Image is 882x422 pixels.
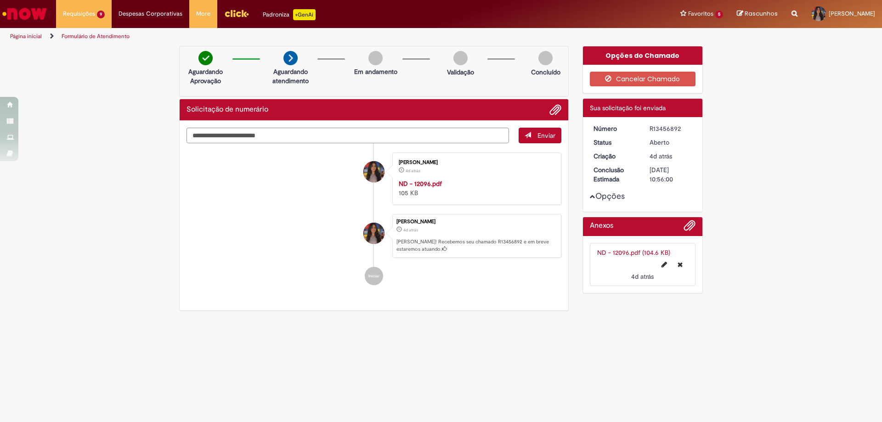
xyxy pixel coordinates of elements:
div: Opções do Chamado [583,46,703,65]
p: Concluído [531,68,560,77]
p: Em andamento [354,67,397,76]
span: More [196,9,210,18]
textarea: Digite sua mensagem aqui... [187,128,509,143]
button: Adicionar anexos [684,219,695,236]
dt: Conclusão Estimada [587,165,643,184]
time: 28/08/2025 10:55:56 [403,227,418,233]
p: Aguardando Aprovação [183,67,228,85]
h2: Anexos [590,222,613,230]
p: +GenAi [293,9,316,20]
a: Página inicial [10,33,42,40]
img: check-circle-green.png [198,51,213,65]
p: Validação [447,68,474,77]
div: [PERSON_NAME] [396,219,556,225]
li: Samantha Fernanda Malaquias Fontana [187,214,561,258]
button: Excluir ND - 12096.pdf [672,257,688,272]
img: img-circle-grey.png [368,51,383,65]
time: 28/08/2025 10:55:36 [406,168,420,174]
button: Editar nome de arquivo ND - 12096.pdf [656,257,673,272]
img: ServiceNow [1,5,48,23]
button: Cancelar Chamado [590,72,696,86]
button: Adicionar anexos [549,104,561,116]
div: R13456892 [650,124,692,133]
img: click_logo_yellow_360x200.png [224,6,249,20]
div: 28/08/2025 10:55:56 [650,152,692,161]
img: arrow-next.png [283,51,298,65]
img: img-circle-grey.png [538,51,553,65]
span: Despesas Corporativas [119,9,182,18]
div: [DATE] 10:56:00 [650,165,692,184]
p: Aguardando atendimento [268,67,313,85]
ul: Trilhas de página [7,28,581,45]
span: Rascunhos [745,9,778,18]
dt: Número [587,124,643,133]
a: ND - 12096.pdf [399,180,442,188]
span: Enviar [537,131,555,140]
a: ND - 12096.pdf (104.6 KB) [597,248,670,257]
p: [PERSON_NAME]! Recebemos seu chamado R13456892 e em breve estaremos atuando. [396,238,556,253]
dt: Status [587,138,643,147]
a: Rascunhos [737,10,778,18]
span: Favoritos [688,9,713,18]
span: 9 [97,11,105,18]
span: 4d atrás [650,152,672,160]
time: 28/08/2025 10:55:56 [650,152,672,160]
dt: Criação [587,152,643,161]
div: Samantha Fernanda Malaquias Fontana [363,223,384,244]
div: 105 KB [399,179,552,197]
a: Formulário de Atendimento [62,33,130,40]
span: Sua solicitação foi enviada [590,104,666,112]
img: img-circle-grey.png [453,51,468,65]
div: Aberto [650,138,692,147]
div: Padroniza [263,9,316,20]
span: Requisições [63,9,95,18]
button: Enviar [519,128,561,143]
ul: Histórico de tíquete [187,143,561,295]
div: Samantha Fernanda Malaquias Fontana [363,161,384,182]
span: 4d atrás [403,227,418,233]
time: 28/08/2025 10:55:36 [631,272,654,281]
span: 4d atrás [406,168,420,174]
h2: Solicitação de numerário Histórico de tíquete [187,106,268,114]
span: [PERSON_NAME] [829,10,875,17]
span: 5 [715,11,723,18]
span: 4d atrás [631,272,654,281]
div: [PERSON_NAME] [399,160,552,165]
